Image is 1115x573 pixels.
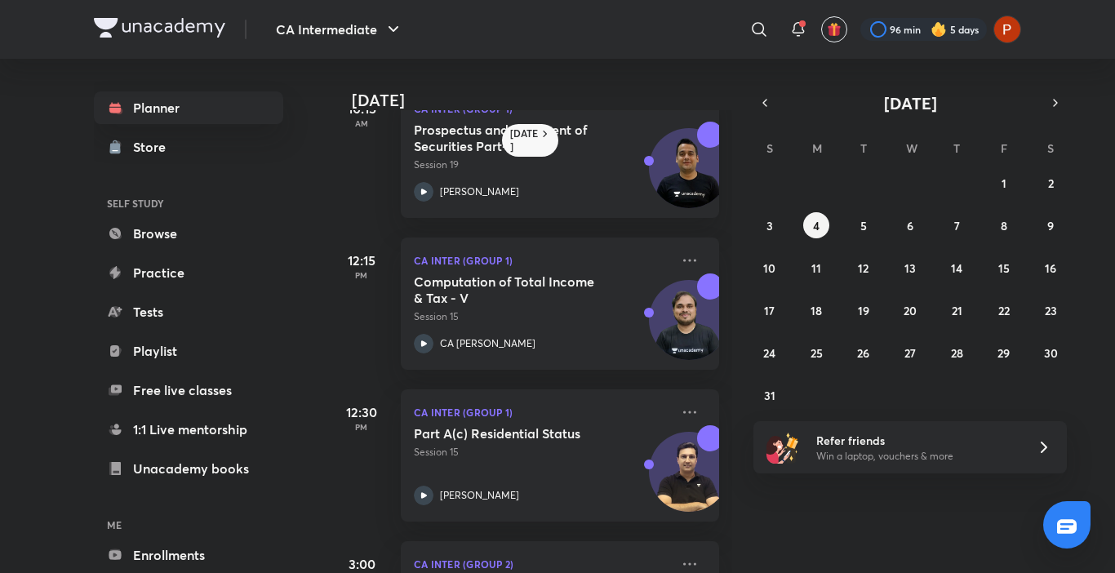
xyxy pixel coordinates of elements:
[1045,260,1056,276] abbr: August 16, 2025
[94,335,283,367] a: Playlist
[650,137,728,215] img: Avatar
[816,449,1017,464] p: Win a laptop, vouchers & more
[266,13,413,46] button: CA Intermediate
[94,217,283,250] a: Browse
[1001,218,1007,233] abbr: August 8, 2025
[811,345,823,361] abbr: August 25, 2025
[763,260,775,276] abbr: August 10, 2025
[94,374,283,406] a: Free live classes
[851,212,877,238] button: August 5, 2025
[94,452,283,485] a: Unacademy books
[944,340,970,366] button: August 28, 2025
[991,297,1017,323] button: August 22, 2025
[1037,170,1064,196] button: August 2, 2025
[757,297,783,323] button: August 17, 2025
[94,91,283,124] a: Planner
[813,218,820,233] abbr: August 4, 2025
[94,131,283,163] a: Store
[763,345,775,361] abbr: August 24, 2025
[944,255,970,281] button: August 14, 2025
[904,260,916,276] abbr: August 13, 2025
[997,345,1010,361] abbr: August 29, 2025
[94,539,283,571] a: Enrollments
[1045,303,1057,318] abbr: August 23, 2025
[951,345,963,361] abbr: August 28, 2025
[897,212,923,238] button: August 6, 2025
[860,140,867,156] abbr: Tuesday
[414,402,670,422] p: CA Inter (Group 1)
[897,297,923,323] button: August 20, 2025
[94,189,283,217] h6: SELF STUDY
[897,255,923,281] button: August 13, 2025
[440,488,519,503] p: [PERSON_NAME]
[897,340,923,366] button: August 27, 2025
[329,118,394,128] p: AM
[414,158,670,172] p: Session 19
[766,218,773,233] abbr: August 3, 2025
[133,137,175,157] div: Store
[998,260,1010,276] abbr: August 15, 2025
[440,184,519,199] p: [PERSON_NAME]
[757,255,783,281] button: August 10, 2025
[904,303,917,318] abbr: August 20, 2025
[1037,297,1064,323] button: August 23, 2025
[857,345,869,361] abbr: August 26, 2025
[757,382,783,408] button: August 31, 2025
[1047,140,1054,156] abbr: Saturday
[860,218,867,233] abbr: August 5, 2025
[1002,175,1006,191] abbr: August 1, 2025
[352,91,735,110] h4: [DATE]
[94,295,283,328] a: Tests
[414,251,670,270] p: CA Inter (Group 1)
[94,413,283,446] a: 1:1 Live mentorship
[884,92,937,114] span: [DATE]
[803,255,829,281] button: August 11, 2025
[851,255,877,281] button: August 12, 2025
[993,16,1021,43] img: Palak
[998,303,1010,318] abbr: August 22, 2025
[952,303,962,318] abbr: August 21, 2025
[991,340,1017,366] button: August 29, 2025
[94,256,283,289] a: Practice
[414,122,617,154] h5: Prospectus and Allotment of Securities Part-1
[329,402,394,422] h5: 12:30
[906,140,917,156] abbr: Wednesday
[764,388,775,403] abbr: August 31, 2025
[766,140,773,156] abbr: Sunday
[821,16,847,42] button: avatar
[816,432,1017,449] h6: Refer friends
[329,251,394,270] h5: 12:15
[94,511,283,539] h6: ME
[650,441,728,519] img: Avatar
[94,18,225,42] a: Company Logo
[1001,140,1007,156] abbr: Friday
[1048,175,1054,191] abbr: August 2, 2025
[991,255,1017,281] button: August 15, 2025
[414,273,617,306] h5: Computation of Total Income & Tax - V
[827,22,842,37] img: avatar
[414,445,670,460] p: Session 15
[650,289,728,367] img: Avatar
[803,340,829,366] button: August 25, 2025
[858,260,868,276] abbr: August 12, 2025
[757,340,783,366] button: August 24, 2025
[858,303,869,318] abbr: August 19, 2025
[440,336,535,351] p: CA [PERSON_NAME]
[510,127,539,153] h6: [DATE]
[1037,255,1064,281] button: August 16, 2025
[1047,218,1054,233] abbr: August 9, 2025
[851,340,877,366] button: August 26, 2025
[757,212,783,238] button: August 3, 2025
[1044,345,1058,361] abbr: August 30, 2025
[851,297,877,323] button: August 19, 2025
[944,212,970,238] button: August 7, 2025
[944,297,970,323] button: August 21, 2025
[803,212,829,238] button: August 4, 2025
[1037,340,1064,366] button: August 30, 2025
[766,431,799,464] img: referral
[811,303,822,318] abbr: August 18, 2025
[812,140,822,156] abbr: Monday
[953,140,960,156] abbr: Thursday
[1037,212,1064,238] button: August 9, 2025
[329,270,394,280] p: PM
